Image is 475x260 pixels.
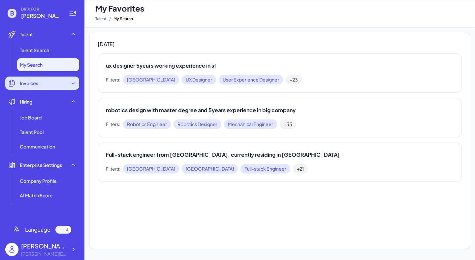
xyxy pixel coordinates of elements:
span: Mechanical Engineer [224,119,277,129]
span: BRIX FOR [21,7,61,12]
span: monica@joinbrix.com [21,12,61,20]
span: Filters: [106,165,120,172]
div: monica zhou [21,242,67,250]
h2: Full-stack engineer from [GEOGRAPHIC_DATA], currently residing in [GEOGRAPHIC_DATA] [106,151,454,159]
span: My Favorites [95,3,144,14]
span: My Search [113,15,133,23]
h2: robotics design with master degree and 5years experience in big company [106,106,454,114]
span: Language [25,226,50,234]
span: +21 [293,164,308,174]
span: Talent Pool [20,129,44,135]
span: Robotics Engineer [123,119,171,129]
span: Enterprise Settings [20,162,62,168]
div: monica@joinbrix.com [21,250,67,257]
span: Invoices [20,80,38,86]
span: Filters: [106,76,120,83]
span: +33 [280,119,296,129]
span: [GEOGRAPHIC_DATA] [123,75,179,84]
h2: ux designer 5years working experience in sf [106,62,454,70]
h3: [DATE] [98,40,462,48]
span: AI Match Score [20,192,53,199]
span: Hiring [20,98,32,105]
span: Filters: [106,121,120,128]
span: +23 [286,75,302,84]
span: Talent Search [20,47,49,53]
img: user_logo.png [5,243,18,256]
span: User Experience Designer [219,75,283,84]
span: Job Board [20,114,42,121]
span: [GEOGRAPHIC_DATA] [123,164,179,174]
span: [GEOGRAPHIC_DATA] [182,164,238,174]
span: Company Profile [20,178,57,184]
span: / [109,15,111,23]
span: Communication [20,143,55,150]
span: My Search [20,61,43,68]
span: UX Designer [182,75,216,84]
span: Full-stack Engineer [240,164,290,174]
span: Robotics Designer [174,119,221,129]
span: Talent [20,31,33,38]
